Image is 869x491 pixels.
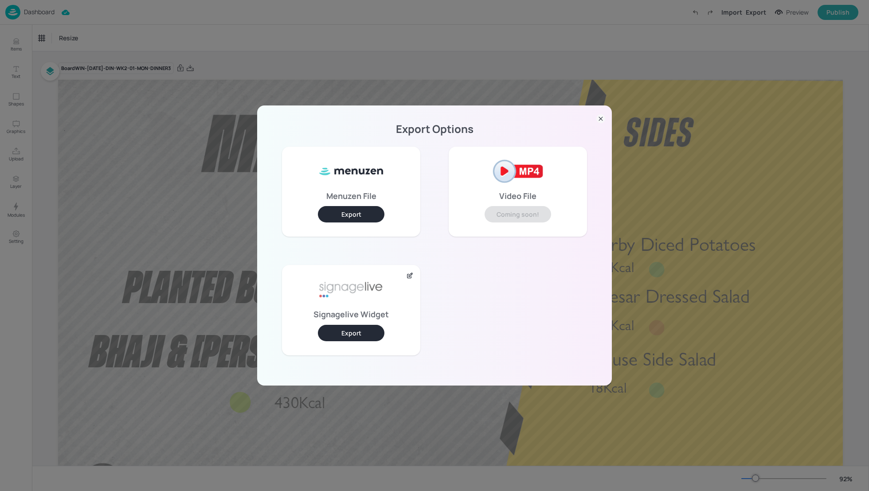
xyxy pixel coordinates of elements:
img: ml8WC8f0XxQ8HKVnnVUe7f5Gv1vbApsJzyFa2MjOoB8SUy3kBkfteYo5TIAmtfcjWXsj8oHYkuYqrJRUn+qckOrNdzmSzIzkA... [318,154,384,189]
button: Export [318,206,384,222]
p: Menuzen File [326,193,376,199]
p: Video File [499,193,536,199]
p: Signagelive Widget [313,311,389,317]
button: Export [318,325,384,341]
img: signage-live-aafa7296.png [318,272,384,308]
p: Export Options [268,126,601,132]
img: mp4-2af2121e.png [485,154,551,189]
